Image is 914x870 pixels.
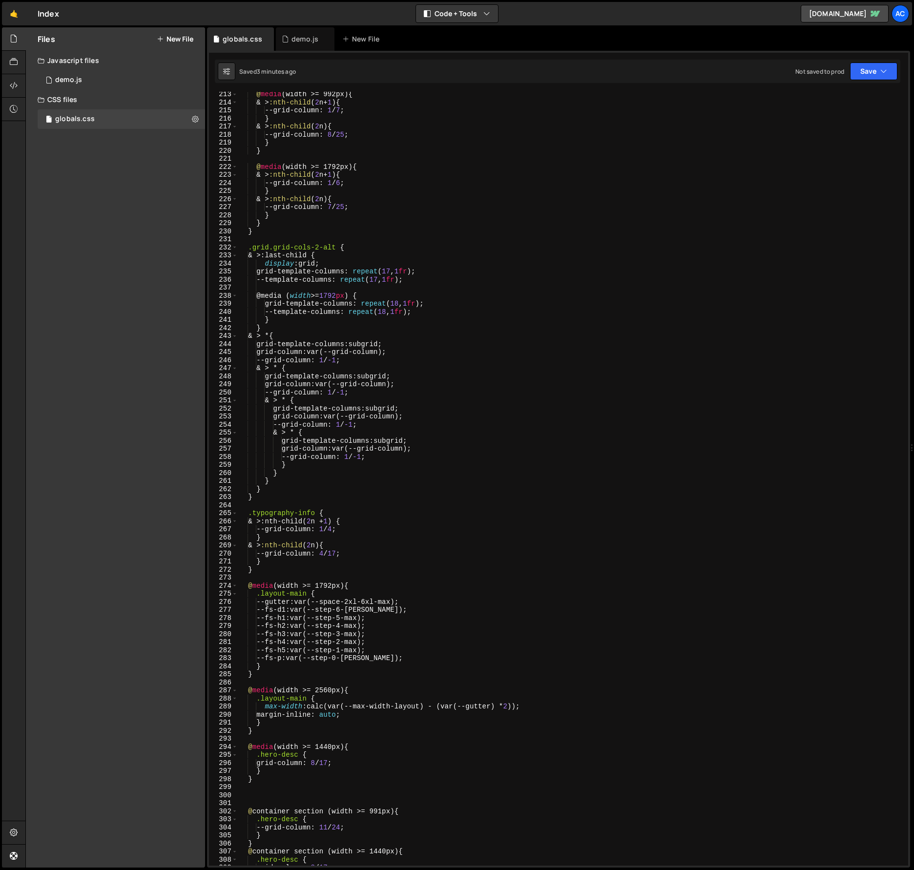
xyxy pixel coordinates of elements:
[209,324,238,332] div: 242
[801,5,889,22] a: [DOMAIN_NAME]
[209,276,238,284] div: 236
[209,751,238,759] div: 295
[209,848,238,856] div: 307
[209,614,238,622] div: 278
[38,8,59,20] div: Index
[209,815,238,824] div: 303
[209,767,238,775] div: 297
[209,638,238,646] div: 281
[209,179,238,187] div: 224
[209,260,238,268] div: 234
[209,799,238,808] div: 301
[209,501,238,510] div: 264
[209,791,238,800] div: 300
[209,106,238,115] div: 215
[209,525,238,534] div: 267
[209,244,238,252] div: 232
[239,67,296,76] div: Saved
[209,598,238,606] div: 276
[209,493,238,501] div: 263
[342,34,383,44] div: New File
[209,429,238,437] div: 255
[209,380,238,389] div: 249
[209,703,238,711] div: 289
[209,541,238,550] div: 269
[209,461,238,469] div: 259
[209,558,238,566] div: 271
[209,453,238,461] div: 258
[209,566,238,574] div: 272
[223,34,262,44] div: globals.css
[209,211,238,220] div: 228
[209,622,238,630] div: 279
[209,686,238,695] div: 287
[209,228,238,236] div: 230
[209,147,238,155] div: 220
[209,389,238,397] div: 250
[892,5,909,22] a: Ac
[209,421,238,429] div: 254
[38,109,205,129] div: 17340/48151.css
[55,115,95,124] div: globals.css
[209,840,238,848] div: 306
[209,348,238,356] div: 245
[209,518,238,526] div: 266
[209,115,238,123] div: 216
[209,437,238,445] div: 256
[209,759,238,767] div: 296
[850,62,897,80] button: Save
[209,654,238,663] div: 283
[209,268,238,276] div: 235
[209,663,238,671] div: 284
[209,405,238,413] div: 252
[209,831,238,840] div: 305
[209,509,238,518] div: 265
[209,316,238,324] div: 241
[209,356,238,365] div: 246
[209,445,238,453] div: 257
[2,2,26,25] a: 🤙
[209,711,238,719] div: 290
[209,606,238,614] div: 277
[209,187,238,195] div: 225
[209,727,238,735] div: 292
[209,131,238,139] div: 218
[209,590,238,598] div: 275
[209,808,238,816] div: 302
[209,582,238,590] div: 274
[416,5,498,22] button: Code + Tools
[209,485,238,494] div: 262
[795,67,844,76] div: Not saved to prod
[209,630,238,639] div: 280
[209,364,238,373] div: 247
[209,340,238,349] div: 244
[209,574,238,582] div: 273
[209,373,238,381] div: 248
[209,856,238,864] div: 308
[209,332,238,340] div: 243
[38,70,205,90] div: 17340/48149.js
[209,90,238,99] div: 213
[209,775,238,784] div: 298
[257,67,296,76] div: 3 minutes ago
[26,90,205,109] div: CSS files
[209,783,238,791] div: 299
[209,99,238,107] div: 214
[291,34,318,44] div: demo.js
[55,76,82,84] div: demo.js
[209,300,238,308] div: 239
[209,550,238,558] div: 270
[209,123,238,131] div: 217
[26,51,205,70] div: Javascript files
[209,743,238,751] div: 294
[209,235,238,244] div: 231
[209,203,238,211] div: 227
[209,171,238,179] div: 223
[209,719,238,727] div: 291
[209,824,238,832] div: 304
[209,308,238,316] div: 240
[209,534,238,542] div: 268
[209,679,238,687] div: 286
[209,646,238,655] div: 282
